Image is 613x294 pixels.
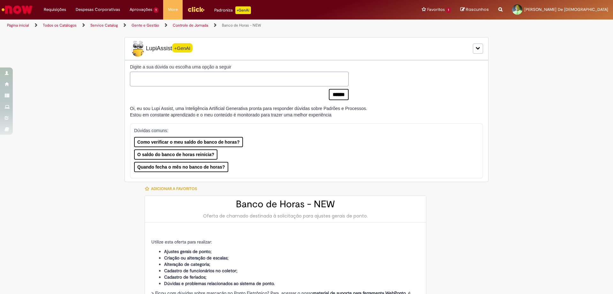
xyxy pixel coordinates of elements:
div: Padroniza [214,6,251,14]
button: Adicionar a Favoritos [145,182,201,195]
div: LupiLupiAssist+GenAI [125,37,488,60]
strong: Alteração de categoria; [164,261,210,267]
span: +GenAI [172,43,193,52]
span: Rascunhos [466,6,489,12]
span: LupiAssist [130,41,193,57]
span: [PERSON_NAME] De [DEMOGRAPHIC_DATA] [524,7,608,12]
a: Controle de Jornada [173,23,208,28]
span: Aprovações [130,6,152,13]
button: Como verificar o meu saldo do banco de horas? [134,137,243,147]
span: 1 [446,7,451,13]
a: Service Catalog [90,23,118,28]
img: Lupi [130,41,146,57]
strong: Dúvidas e problemas relacionados ao sistema de ponto. [164,281,275,286]
strong: Cadastro de funcionários no coletor; [164,268,238,274]
span: Requisições [44,6,66,13]
button: Quando fecha o mês no banco de horas? [134,162,228,172]
h2: Banco de Horas - NEW [151,199,420,210]
p: +GenAi [235,6,251,14]
span: Utilize esta oferta para realizar: [151,239,212,245]
ul: Trilhas de página [5,20,404,31]
strong: Ajustes gerais de ponto; [164,249,212,254]
p: Dúvidas comuns: [134,127,470,134]
div: Oi, eu sou Lupi Assist, uma Inteligência Artificial Generativa pronta para responder dúvidas sobr... [130,105,367,118]
a: Página inicial [7,23,29,28]
img: click_logo_yellow_360x200.png [187,4,205,14]
img: ServiceNow [1,3,34,16]
span: More [168,6,178,13]
span: 1 [154,7,158,13]
span: Adicionar a Favoritos [151,186,197,191]
a: Todos os Catálogos [43,23,77,28]
span: Favoritos [427,6,445,13]
strong: Criação ou alteração de escalas; [164,255,229,261]
div: Oferta de chamado destinada à solicitação para ajustes gerais de ponto. [151,213,420,219]
button: O saldo do banco de horas reinicia? [134,149,217,160]
strong: Cadastro de feriados; [164,274,207,280]
a: Rascunhos [460,7,489,13]
a: Banco de Horas - NEW [222,23,261,28]
span: Despesas Corporativas [76,6,120,13]
label: Digite a sua dúvida ou escolha uma opção a seguir [130,64,349,70]
a: Gente e Gestão [132,23,159,28]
